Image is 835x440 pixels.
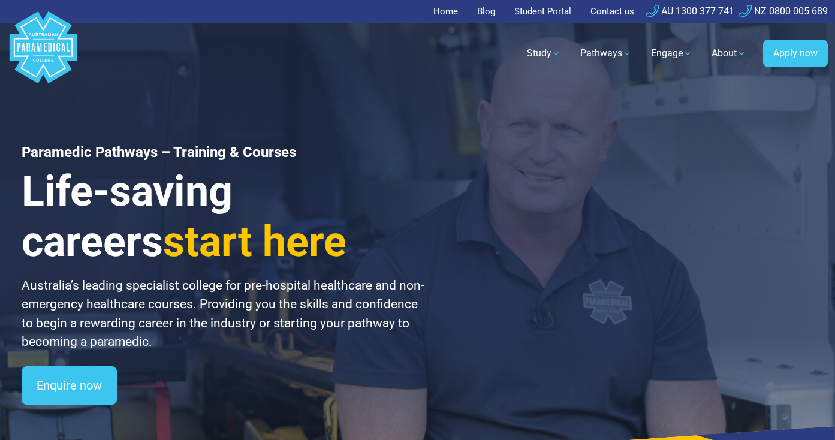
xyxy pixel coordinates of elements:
[22,144,432,161] h1: Paramedic Pathways – Training & Courses
[644,37,700,70] a: Engage
[22,276,432,352] p: Australia’s leading specialist college for pre-hospital healthcare and non-emergency healthcare c...
[739,5,828,17] a: NZ 0800 005 689
[163,217,346,266] span: start here
[646,5,734,17] a: AU 1300 377 741
[22,366,117,405] a: Enquire now
[22,166,432,267] h3: Life-saving careers
[704,37,753,70] a: About
[763,40,828,67] a: Apply now
[520,37,568,70] a: Study
[573,37,639,70] a: Pathways
[7,23,79,84] a: Australian Paramedical College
